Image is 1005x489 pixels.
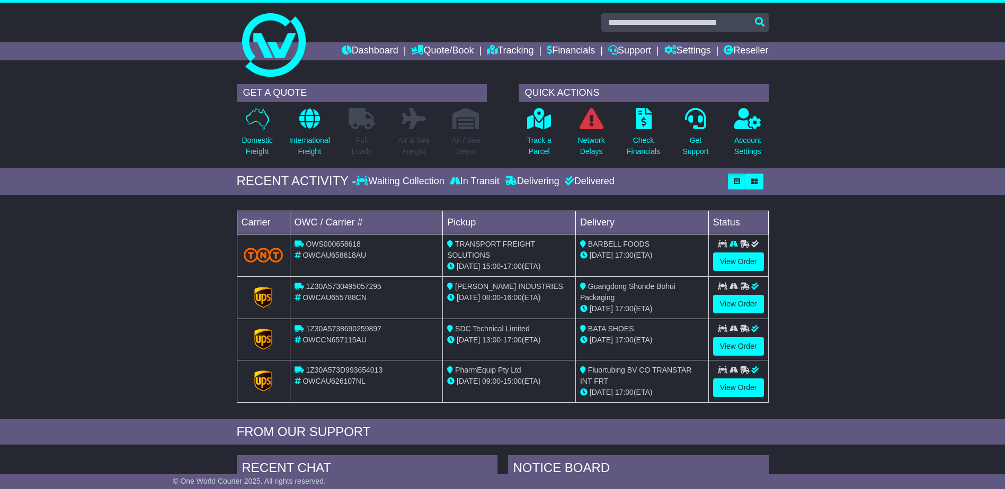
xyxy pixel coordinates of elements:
[289,135,330,157] p: International Freight
[502,176,562,187] div: Delivering
[457,377,480,385] span: [DATE]
[457,262,480,270] span: [DATE]
[447,176,502,187] div: In Transit
[615,304,634,313] span: 17:00
[503,293,522,302] span: 16:00
[303,293,367,302] span: OWCAU655788CN
[241,107,273,163] a: DomesticFreight
[577,107,605,163] a: NetworkDelays
[608,42,651,60] a: Support
[508,455,769,484] div: NOTICE BOARD
[443,211,576,234] td: Pickup
[588,324,634,333] span: BATA SHOES
[562,176,615,187] div: Delivered
[447,261,571,272] div: - (ETA)
[580,303,704,314] div: (ETA)
[724,42,768,60] a: Reseller
[547,42,595,60] a: Financials
[482,293,501,302] span: 08:00
[244,248,283,262] img: TNT_Domestic.png
[455,282,563,291] span: [PERSON_NAME] INDUSTRIES
[503,377,522,385] span: 15:00
[580,250,704,261] div: (ETA)
[455,366,521,374] span: PharmEquip Pty Ltd
[577,135,604,157] p: Network Delays
[411,42,474,60] a: Quote/Book
[482,262,501,270] span: 15:00
[590,388,613,396] span: [DATE]
[590,336,613,344] span: [DATE]
[457,336,480,344] span: [DATE]
[713,252,764,271] a: View Order
[682,107,709,163] a: GetSupport
[349,135,375,157] p: Full Loads
[664,42,711,60] a: Settings
[237,174,357,189] div: RECENT ACTIVITY -
[627,135,660,157] p: Check Financials
[713,337,764,356] a: View Order
[580,282,675,302] span: Guangdong Shunde Bohui Packaging
[482,336,501,344] span: 13:00
[342,42,398,60] a: Dashboard
[575,211,708,234] td: Delivery
[447,240,535,259] span: TRANSPORT FREIGHT SOLUTIONS
[290,211,443,234] td: OWC / Carrier #
[173,477,326,485] span: © One World Courier 2025. All rights reserved.
[527,107,552,163] a: Track aParcel
[237,455,497,484] div: RECENT CHAT
[398,135,430,157] p: Air & Sea Freight
[306,324,381,333] span: 1Z30A5738690259897
[457,293,480,302] span: [DATE]
[590,251,613,259] span: [DATE]
[615,336,634,344] span: 17:00
[615,388,634,396] span: 17:00
[306,366,383,374] span: 1Z30A573D993654013
[306,282,381,291] span: 1Z30A5730495057295
[237,84,487,102] div: GET A QUOTE
[242,135,272,157] p: Domestic Freight
[356,176,447,187] div: Waiting Collection
[237,424,769,440] div: FROM OUR SUPPORT
[254,370,272,392] img: GetCarrierServiceLogo
[734,107,762,163] a: AccountSettings
[734,135,761,157] p: Account Settings
[527,135,552,157] p: Track a Parcel
[708,211,768,234] td: Status
[482,377,501,385] span: 09:00
[254,287,272,308] img: GetCarrierServiceLogo
[447,334,571,346] div: - (ETA)
[682,135,708,157] p: Get Support
[615,251,634,259] span: 17:00
[254,329,272,350] img: GetCarrierServiceLogo
[713,378,764,397] a: View Order
[289,107,331,163] a: InternationalFreight
[503,262,522,270] span: 17:00
[452,135,481,157] p: Air / Sea Depot
[503,336,522,344] span: 17:00
[487,42,533,60] a: Tracking
[303,251,366,259] span: OWCAU658618AU
[306,240,361,248] span: OWS000658618
[447,376,571,387] div: - (ETA)
[590,304,613,313] span: [DATE]
[713,295,764,313] a: View Order
[580,334,704,346] div: (ETA)
[455,324,530,333] span: SDC Technical Limited
[303,377,365,385] span: OWCAU626107NL
[447,292,571,303] div: - (ETA)
[519,84,769,102] div: QUICK ACTIONS
[303,336,367,344] span: OWCCN657115AU
[580,366,691,385] span: Fluortubing BV CO TRANSTAR INT FRT
[580,387,704,398] div: (ETA)
[588,240,650,248] span: BARBELL FOODS
[237,211,290,234] td: Carrier
[626,107,661,163] a: CheckFinancials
